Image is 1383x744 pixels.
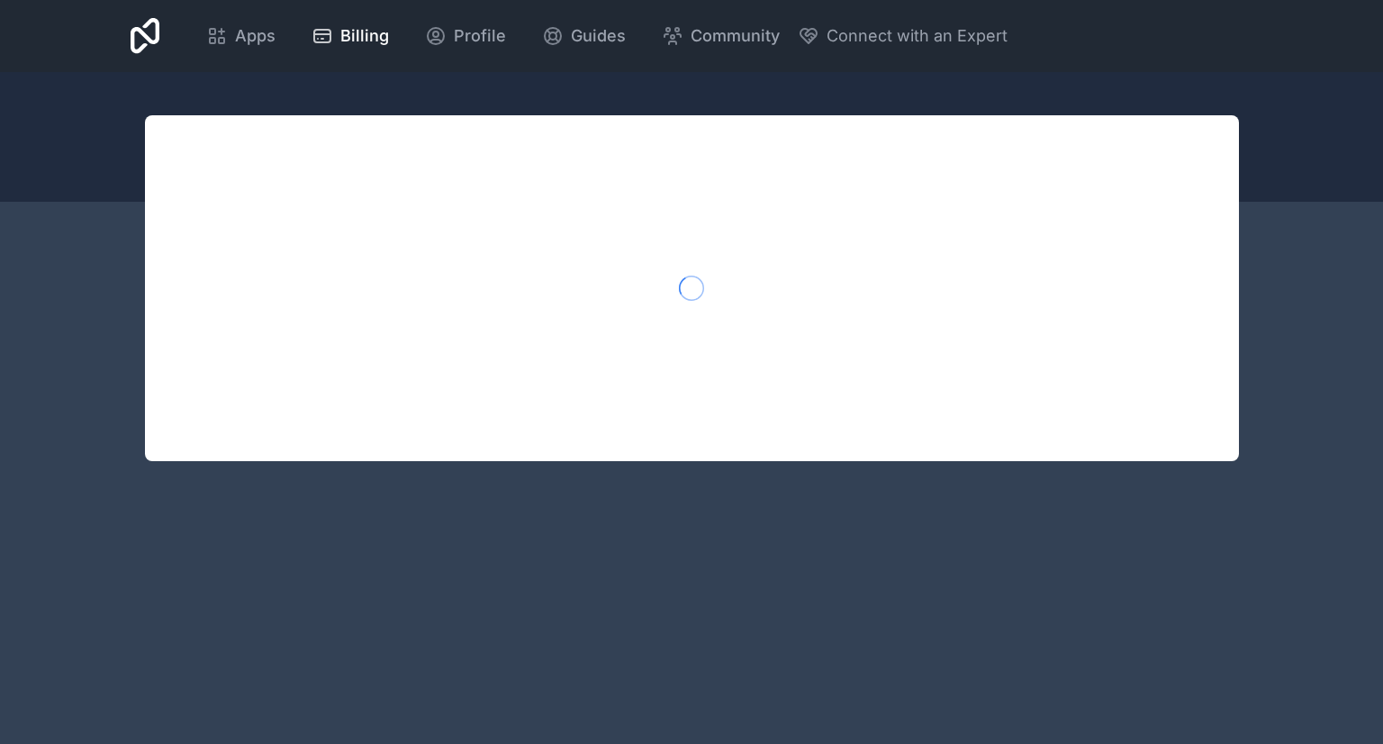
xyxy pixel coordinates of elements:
[297,16,403,56] a: Billing
[827,23,1008,49] span: Connect with an Expert
[411,16,520,56] a: Profile
[192,16,290,56] a: Apps
[528,16,640,56] a: Guides
[340,23,389,49] span: Billing
[798,23,1008,49] button: Connect with an Expert
[454,23,506,49] span: Profile
[691,23,780,49] span: Community
[647,16,794,56] a: Community
[235,23,276,49] span: Apps
[571,23,626,49] span: Guides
